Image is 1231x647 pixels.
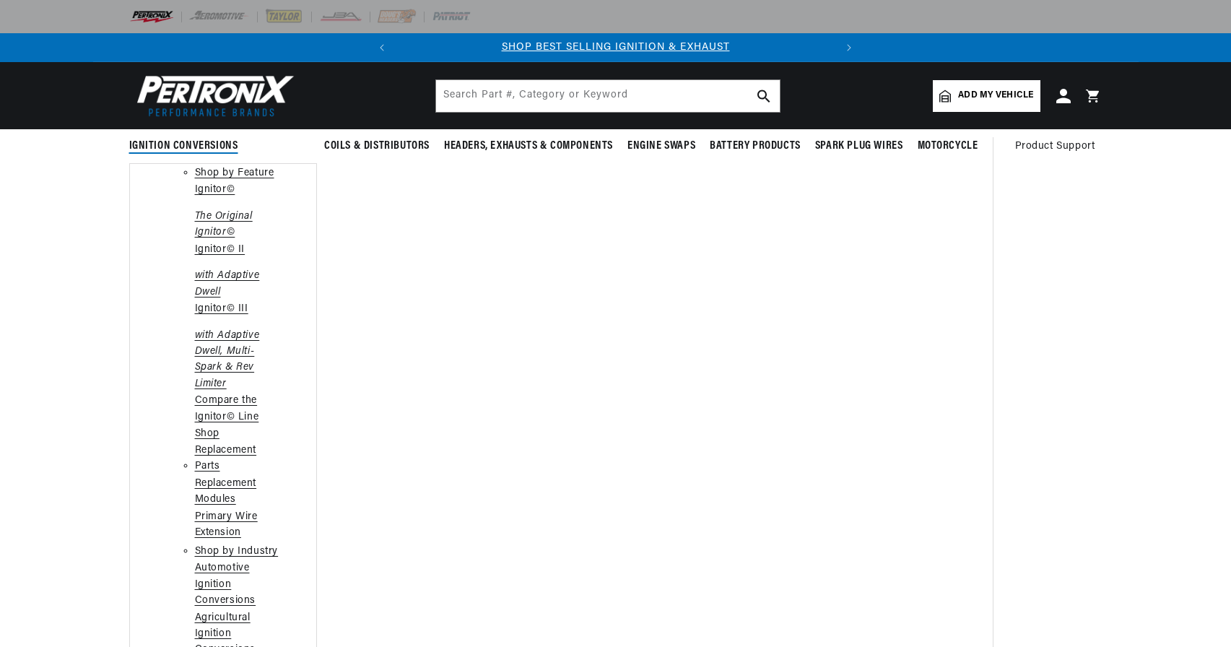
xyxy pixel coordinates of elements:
[710,139,801,154] span: Battery Products
[195,476,281,508] a: Replacement Modules
[195,182,281,198] p: Ignitor©
[1015,129,1102,164] summary: Product Support
[317,129,437,163] summary: Coils & Distributors
[815,139,903,154] span: Spark Plug Wires
[195,182,281,240] a: Ignitor© The Original Ignitor©
[396,40,835,56] div: 1 of 2
[1015,139,1095,155] span: Product Support
[195,165,274,181] a: Shop by Feature
[627,139,695,154] span: Engine Swaps
[367,33,396,62] button: Translation missing: en.sections.announcements.previous_announcement
[703,129,808,163] summary: Battery Products
[748,80,780,112] button: search button
[129,71,295,121] img: Pertronix
[195,301,281,392] a: Ignitor© III with Adaptive Dwell, Multi-Spark & Rev Limiter
[195,426,281,474] a: Shop Replacement Parts
[835,33,864,62] button: Translation missing: en.sections.announcements.next_announcement
[195,242,281,300] a: Ignitor© II with Adaptive Dwell
[195,270,260,297] em: with Adaptive Dwell
[195,544,279,560] a: Shop by Industry
[933,80,1040,112] a: Add my vehicle
[444,139,613,154] span: Headers, Exhausts & Components
[129,139,238,154] span: Ignition Conversions
[918,139,978,154] span: Motorcycle
[324,139,430,154] span: Coils & Distributors
[195,393,281,425] a: Compare the Ignitor© Line
[958,89,1033,103] span: Add my vehicle
[93,33,1139,62] slideshow-component: Translation missing: en.sections.announcements.announcement_bar
[195,509,281,542] a: Primary Wire Extension
[195,211,253,238] em: The Original Ignitor©
[195,330,260,389] em: with Adaptive Dwell, Multi-Spark & Rev Limiter
[436,80,780,112] input: Search Part #, Category or Keyword
[195,560,281,609] a: Automotive Ignition Conversions
[195,301,281,317] p: Ignitor© III
[437,129,620,163] summary: Headers, Exhausts & Components
[396,40,835,56] div: Announcement
[195,242,281,258] p: Ignitor© II
[910,129,986,163] summary: Motorcycle
[502,42,730,53] a: SHOP BEST SELLING IGNITION & EXHAUST
[129,129,318,163] summary: Ignition Conversions
[808,129,910,163] summary: Spark Plug Wires
[620,129,703,163] summary: Engine Swaps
